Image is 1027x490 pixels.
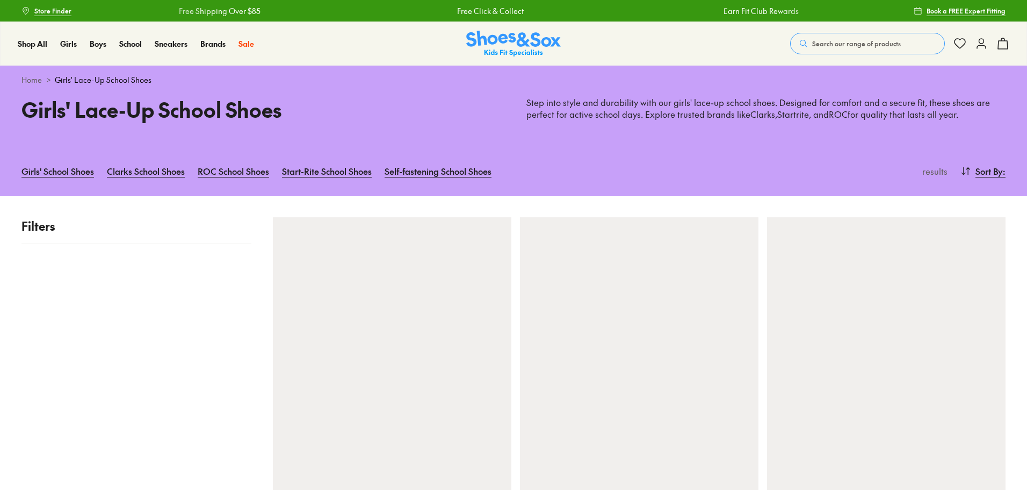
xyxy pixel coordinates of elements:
a: Self-fastening School Shoes [385,159,491,183]
a: School [119,38,142,49]
a: Shop All [18,38,47,49]
button: Search our range of products [790,33,945,54]
a: Clarks [750,108,775,120]
a: Free Click & Collect [455,5,522,17]
span: Sort By [975,165,1003,177]
p: results [918,165,948,177]
a: Startrite [777,108,809,120]
a: ROC [829,108,848,120]
img: SNS_Logo_Responsive.svg [466,31,561,57]
a: Girls' School Shoes [21,159,94,183]
a: Shoes & Sox [466,31,561,57]
p: Step into style and durability with our girls' lace-up school shoes. Designed for comfort and a s... [526,97,1006,120]
span: Girls' Lace-Up School Shoes [55,74,151,86]
a: Book a FREE Expert Fitting [914,1,1006,20]
p: Filters [21,217,251,235]
a: Sale [238,38,254,49]
a: Free Shipping Over $85 [177,5,259,17]
a: ROC School Shoes [198,159,269,183]
a: Clarks School Shoes [107,159,185,183]
div: > [21,74,1006,86]
button: Sort By: [960,159,1006,183]
span: Search our range of products [812,39,901,48]
a: Brands [200,38,226,49]
a: Sneakers [155,38,187,49]
a: Home [21,74,42,86]
a: Boys [90,38,106,49]
a: Store Finder [21,1,71,20]
span: Store Finder [34,6,71,16]
a: Start-Rite School Shoes [282,159,372,183]
span: : [1003,165,1006,177]
a: Girls [60,38,77,49]
h1: Girls' Lace-Up School Shoes [21,94,501,125]
span: Book a FREE Expert Fitting [927,6,1006,16]
a: Earn Fit Club Rewards [722,5,797,17]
